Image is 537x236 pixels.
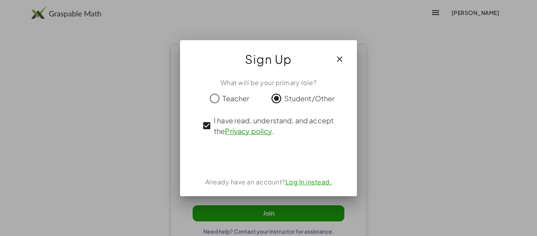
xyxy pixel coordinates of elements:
[189,177,348,187] div: Already have an account?
[223,93,249,104] span: Teacher
[189,78,348,87] div: What will be your primary role?
[225,126,272,136] a: Privacy policy
[285,178,332,186] a: Log In instead.
[284,93,335,104] span: Student/Other
[225,148,312,165] iframe: Sign in with Google Button
[245,50,292,69] span: Sign Up
[214,115,337,136] span: I have read, understand, and accept the .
